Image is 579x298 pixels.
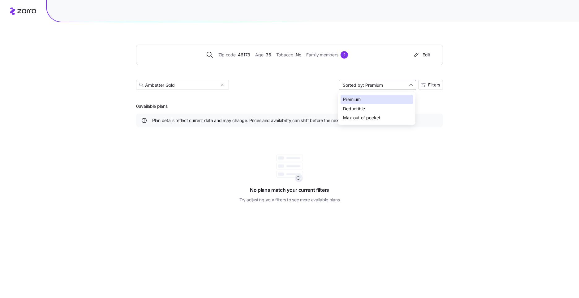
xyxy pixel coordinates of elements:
[339,80,416,90] input: Sort by
[428,83,440,87] span: Filters
[255,51,263,58] span: Age
[152,117,372,124] span: Plan details reflect current data and may change. Prices and availability can shift before the ne...
[250,180,329,194] span: No plans match your current filters
[413,52,430,58] div: Edit
[341,51,348,59] div: 2
[238,51,250,58] span: 46173
[136,103,168,109] span: 0 available plans
[418,80,443,90] button: Filters
[276,51,293,58] span: Tobacco
[296,51,301,58] span: No
[218,51,236,58] span: Zip code
[410,50,433,60] button: Edit
[341,113,413,122] div: Max out of pocket
[306,51,338,58] span: Family members
[136,80,229,90] input: Plan ID, carrier etc.
[341,95,413,104] div: Premium
[341,104,413,113] div: Deductible
[266,51,271,58] span: 36
[239,196,340,203] span: Try adjusting your filters to see more available plans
